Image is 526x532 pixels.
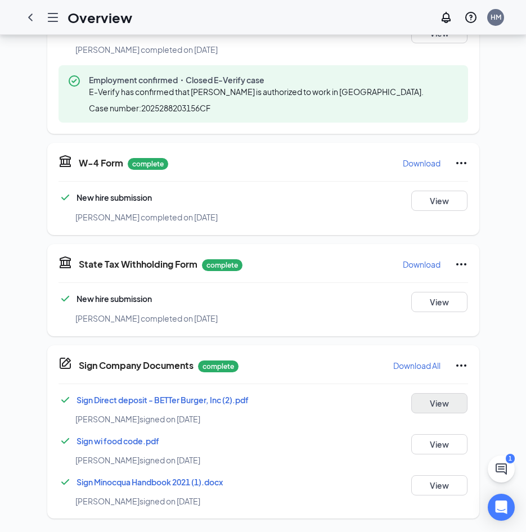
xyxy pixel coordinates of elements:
[402,255,441,273] button: Download
[75,313,218,323] span: [PERSON_NAME] completed on [DATE]
[77,192,152,202] span: New hire submission
[455,359,468,372] svg: Ellipses
[77,395,249,405] a: Sign Direct deposit - BETTer Burger, Inc (2).pdf
[402,154,441,172] button: Download
[75,44,218,55] span: [PERSON_NAME] completed on [DATE]
[68,74,81,88] svg: CheckmarkCircle
[79,359,194,372] h5: Sign Company Documents
[411,475,467,495] button: View
[59,475,72,489] svg: Checkmark
[68,8,132,27] h1: Overview
[411,191,467,211] button: View
[411,434,467,454] button: View
[128,158,168,170] p: complete
[77,477,223,487] a: Sign Minocqua Handbook 2021 (1).docx
[59,393,72,407] svg: Checkmark
[411,393,467,413] button: View
[89,74,428,85] span: Employment confirmed・Closed E-Verify case
[75,495,485,507] div: [PERSON_NAME] signed on [DATE]
[491,12,501,22] div: HM
[89,87,424,97] span: E-Verify has confirmed that [PERSON_NAME] is authorized to work in [GEOGRAPHIC_DATA].
[59,434,72,448] svg: Checkmark
[488,456,515,483] button: ChatActive
[46,11,60,24] svg: Hamburger
[393,360,440,371] p: Download All
[455,258,468,271] svg: Ellipses
[79,258,197,270] h5: State Tax Withholding Form
[494,462,508,476] svg: ChatActive
[411,292,467,312] button: View
[403,259,440,270] p: Download
[198,360,239,372] p: complete
[75,413,485,425] div: [PERSON_NAME] signed on [DATE]
[79,157,123,169] h5: W-4 Form
[77,294,152,304] span: New hire submission
[77,436,159,446] a: Sign wi food code.pdf
[506,454,515,463] div: 1
[439,11,453,24] svg: Notifications
[59,191,72,204] svg: Checkmark
[59,357,72,370] svg: CompanyDocumentIcon
[488,494,515,521] div: Open Intercom Messenger
[75,212,218,222] span: [PERSON_NAME] completed on [DATE]
[202,259,242,271] p: complete
[75,454,485,466] div: [PERSON_NAME] signed on [DATE]
[59,255,72,269] svg: TaxGovernmentIcon
[403,157,440,169] p: Download
[59,292,72,305] svg: Checkmark
[24,11,37,24] svg: ChevronLeft
[393,357,441,375] button: Download All
[59,154,72,168] svg: TaxGovernmentIcon
[455,156,468,170] svg: Ellipses
[89,102,210,114] span: Case number: 2025288203156CF
[464,11,478,24] svg: QuestionInfo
